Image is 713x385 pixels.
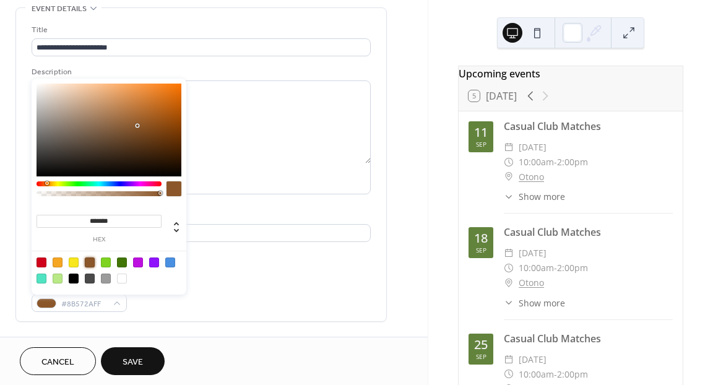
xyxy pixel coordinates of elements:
div: ​ [504,261,514,275]
div: ​ [504,275,514,290]
div: Casual Club Matches [504,331,673,346]
span: - [554,367,557,382]
div: 11 [474,126,488,139]
div: Title [32,24,368,37]
span: 10:00am [519,155,554,170]
span: Save [123,356,143,369]
div: ​ [504,140,514,155]
span: - [554,155,557,170]
div: #50E3C2 [37,274,46,283]
span: 2:00pm [557,367,588,382]
div: #F8E71C [69,257,79,267]
div: #4A90E2 [165,257,175,267]
label: hex [37,236,162,243]
div: Location [32,209,368,222]
div: 25 [474,339,488,351]
div: ​ [504,367,514,382]
div: Description [32,66,368,79]
div: #7ED321 [101,257,111,267]
div: ​ [504,296,514,309]
span: 2:00pm [557,261,588,275]
button: ​Show more [504,296,565,309]
div: ​ [504,190,514,203]
div: Upcoming events [459,66,683,81]
div: #F5A623 [53,257,63,267]
span: Show more [519,296,565,309]
span: Event details [32,2,87,15]
span: [DATE] [519,140,547,155]
span: 2:00pm [557,155,588,170]
div: #9B9B9B [101,274,111,283]
button: ​Show more [504,190,565,203]
span: 10:00am [519,367,554,382]
span: [DATE] [519,246,547,261]
div: #4A4A4A [85,274,95,283]
div: #FFFFFF [117,274,127,283]
span: [DATE] [519,352,547,367]
div: Casual Club Matches [504,119,673,134]
button: Save [101,347,165,375]
a: Otono [519,170,544,184]
div: #8B572A [85,257,95,267]
div: #B8E986 [53,274,63,283]
div: #D0021B [37,257,46,267]
div: ​ [504,170,514,184]
div: ​ [504,352,514,367]
button: Cancel [20,347,96,375]
div: #BD10E0 [133,257,143,267]
span: Show more [519,190,565,203]
a: Otono [519,275,544,290]
div: #000000 [69,274,79,283]
span: 10:00am [519,261,554,275]
div: Sep [476,141,486,147]
span: Cancel [41,356,74,369]
div: ​ [504,155,514,170]
div: Casual Club Matches [504,225,673,240]
span: - [554,261,557,275]
div: #9013FE [149,257,159,267]
div: ​ [504,246,514,261]
div: 18 [474,232,488,244]
div: Sep [476,353,486,360]
div: Sep [476,247,486,253]
div: #417505 [117,257,127,267]
span: #8B572AFF [61,298,107,311]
